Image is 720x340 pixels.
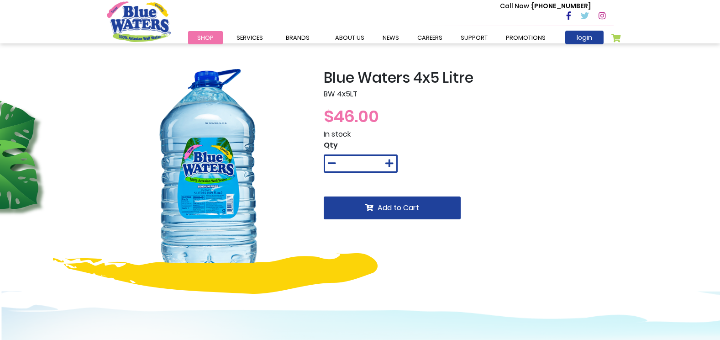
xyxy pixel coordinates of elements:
[497,31,555,44] a: Promotions
[452,31,497,44] a: support
[500,1,591,11] p: [PHONE_NUMBER]
[326,31,373,44] a: about us
[324,129,351,139] span: In stock
[286,33,310,42] span: Brands
[324,105,379,128] span: $46.00
[197,33,214,42] span: Shop
[324,69,614,86] h2: Blue Waters 4x5 Litre
[107,69,310,272] img: Blue_Waters_4x5_Litre_1_5.png
[324,89,614,100] p: BW 4x5LT
[324,197,461,219] button: Add to Cart
[53,253,378,294] img: yellow-design.png
[378,202,419,213] span: Add to Cart
[373,31,408,44] a: News
[408,31,452,44] a: careers
[236,33,263,42] span: Services
[565,31,604,44] a: login
[500,1,532,11] span: Call Now :
[324,140,338,150] span: Qty
[107,1,171,42] a: store logo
